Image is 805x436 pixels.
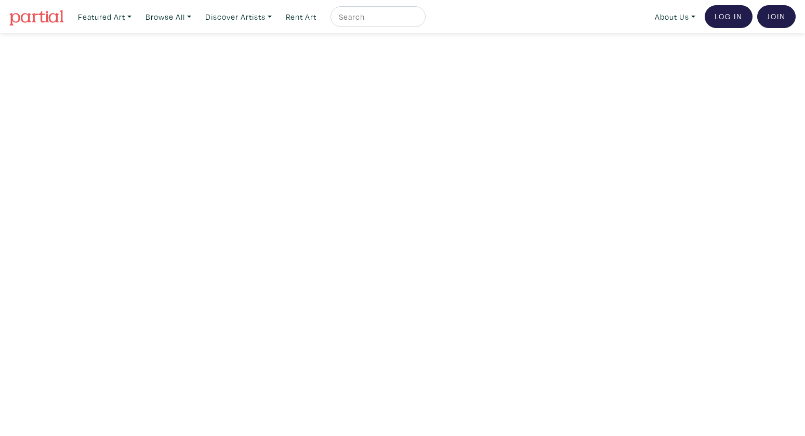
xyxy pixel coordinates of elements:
a: Featured Art [73,6,136,28]
input: Search [338,10,416,23]
a: Join [757,5,796,28]
a: Browse All [141,6,196,28]
a: Discover Artists [201,6,276,28]
a: Rent Art [281,6,321,28]
a: About Us [650,6,700,28]
a: Log In [705,5,753,28]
